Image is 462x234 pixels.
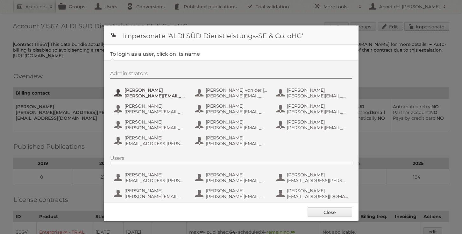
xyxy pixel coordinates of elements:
[110,51,200,57] legend: To login as a user, click on its name
[206,141,267,146] span: [PERSON_NAME][EMAIL_ADDRESS][PERSON_NAME][DOMAIN_NAME]
[124,194,186,199] span: [PERSON_NAME][EMAIL_ADDRESS][PERSON_NAME][DOMAIN_NAME]
[195,187,269,200] button: [PERSON_NAME] [PERSON_NAME][EMAIL_ADDRESS][PERSON_NAME][DOMAIN_NAME]
[287,93,349,99] span: [PERSON_NAME][EMAIL_ADDRESS][PERSON_NAME][DOMAIN_NAME]
[206,109,267,115] span: [PERSON_NAME][EMAIL_ADDRESS][PERSON_NAME][DOMAIN_NAME]
[206,87,267,93] span: [PERSON_NAME] von der [PERSON_NAME]
[124,93,186,99] span: [PERSON_NAME][EMAIL_ADDRESS][DOMAIN_NAME]
[195,118,269,131] button: [PERSON_NAME] [PERSON_NAME][EMAIL_ADDRESS][DOMAIN_NAME]
[276,87,351,99] button: [PERSON_NAME] [PERSON_NAME][EMAIL_ADDRESS][PERSON_NAME][DOMAIN_NAME]
[206,194,267,199] span: [PERSON_NAME][EMAIL_ADDRESS][PERSON_NAME][DOMAIN_NAME]
[124,188,186,194] span: [PERSON_NAME]
[206,188,267,194] span: [PERSON_NAME]
[308,207,352,217] a: Close
[195,134,269,147] button: [PERSON_NAME] [PERSON_NAME][EMAIL_ADDRESS][PERSON_NAME][DOMAIN_NAME]
[287,172,349,178] span: [PERSON_NAME]
[124,125,186,131] span: [PERSON_NAME][EMAIL_ADDRESS][DOMAIN_NAME]
[206,125,267,131] span: [PERSON_NAME][EMAIL_ADDRESS][DOMAIN_NAME]
[124,135,186,141] span: [PERSON_NAME]
[276,171,351,184] button: [PERSON_NAME] [EMAIL_ADDRESS][PERSON_NAME][DOMAIN_NAME]
[206,103,267,109] span: [PERSON_NAME]
[113,134,188,147] button: [PERSON_NAME] [EMAIL_ADDRESS][PERSON_NAME][DOMAIN_NAME]
[287,188,349,194] span: [PERSON_NAME]
[124,109,186,115] span: [PERSON_NAME][EMAIL_ADDRESS][PERSON_NAME][DOMAIN_NAME]
[124,103,186,109] span: [PERSON_NAME]
[287,125,349,131] span: [PERSON_NAME][EMAIL_ADDRESS][PERSON_NAME][DOMAIN_NAME]
[113,171,188,184] button: [PERSON_NAME] [EMAIL_ADDRESS][PERSON_NAME][DOMAIN_NAME]
[206,135,267,141] span: [PERSON_NAME]
[287,103,349,109] span: [PERSON_NAME]
[287,109,349,115] span: [PERSON_NAME][EMAIL_ADDRESS][DOMAIN_NAME]
[287,194,349,199] span: [EMAIL_ADDRESS][DOMAIN_NAME]
[287,119,349,125] span: [PERSON_NAME]
[113,118,188,131] button: [PERSON_NAME] [PERSON_NAME][EMAIL_ADDRESS][DOMAIN_NAME]
[113,187,188,200] button: [PERSON_NAME] [PERSON_NAME][EMAIL_ADDRESS][PERSON_NAME][DOMAIN_NAME]
[195,87,269,99] button: [PERSON_NAME] von der [PERSON_NAME] [PERSON_NAME][EMAIL_ADDRESS][DOMAIN_NAME]
[124,119,186,125] span: [PERSON_NAME]
[206,178,267,183] span: [PERSON_NAME][EMAIL_ADDRESS][PERSON_NAME][DOMAIN_NAME]
[195,103,269,115] button: [PERSON_NAME] [PERSON_NAME][EMAIL_ADDRESS][PERSON_NAME][DOMAIN_NAME]
[110,70,352,79] div: Administrators
[110,155,352,163] div: Users
[124,172,186,178] span: [PERSON_NAME]
[104,25,359,45] h1: Impersonate 'ALDI SÜD Dienstleistungs-SE & Co. oHG'
[276,103,351,115] button: [PERSON_NAME] [PERSON_NAME][EMAIL_ADDRESS][DOMAIN_NAME]
[206,172,267,178] span: [PERSON_NAME]
[195,171,269,184] button: [PERSON_NAME] [PERSON_NAME][EMAIL_ADDRESS][PERSON_NAME][DOMAIN_NAME]
[124,141,186,146] span: [EMAIL_ADDRESS][PERSON_NAME][DOMAIN_NAME]
[276,187,351,200] button: [PERSON_NAME] [EMAIL_ADDRESS][DOMAIN_NAME]
[287,87,349,93] span: [PERSON_NAME]
[276,118,351,131] button: [PERSON_NAME] [PERSON_NAME][EMAIL_ADDRESS][PERSON_NAME][DOMAIN_NAME]
[206,93,267,99] span: [PERSON_NAME][EMAIL_ADDRESS][DOMAIN_NAME]
[124,87,186,93] span: [PERSON_NAME]
[113,103,188,115] button: [PERSON_NAME] [PERSON_NAME][EMAIL_ADDRESS][PERSON_NAME][DOMAIN_NAME]
[287,178,349,183] span: [EMAIL_ADDRESS][PERSON_NAME][DOMAIN_NAME]
[124,178,186,183] span: [EMAIL_ADDRESS][PERSON_NAME][DOMAIN_NAME]
[113,87,188,99] button: [PERSON_NAME] [PERSON_NAME][EMAIL_ADDRESS][DOMAIN_NAME]
[206,119,267,125] span: [PERSON_NAME]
